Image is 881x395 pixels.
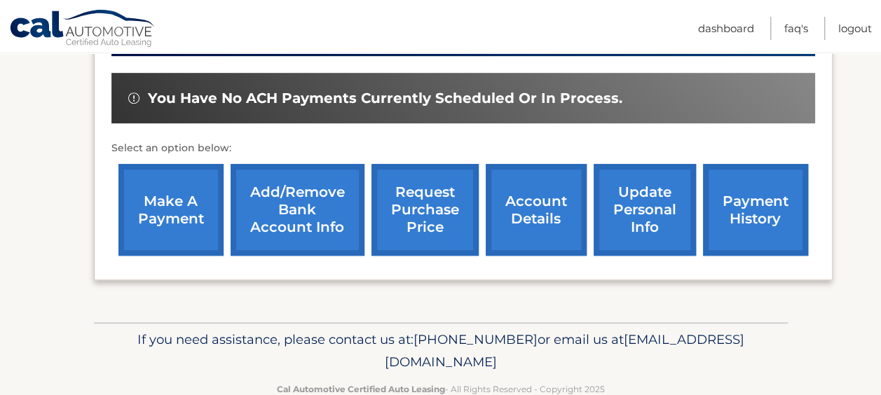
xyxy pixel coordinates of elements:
a: Logout [838,17,872,40]
a: FAQ's [784,17,808,40]
p: If you need assistance, please contact us at: or email us at [103,328,779,373]
strong: Cal Automotive Certified Auto Leasing [277,384,445,394]
span: You have no ACH payments currently scheduled or in process. [148,90,622,107]
a: Add/Remove bank account info [231,164,364,256]
a: request purchase price [371,164,479,256]
span: [PHONE_NUMBER] [414,331,538,347]
a: make a payment [118,164,224,256]
a: Cal Automotive [9,9,156,50]
a: payment history [703,164,808,256]
a: account details [486,164,587,256]
a: update personal info [594,164,696,256]
span: [EMAIL_ADDRESS][DOMAIN_NAME] [385,331,744,370]
a: Dashboard [698,17,754,40]
p: Select an option below: [111,140,815,157]
img: alert-white.svg [128,92,139,104]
